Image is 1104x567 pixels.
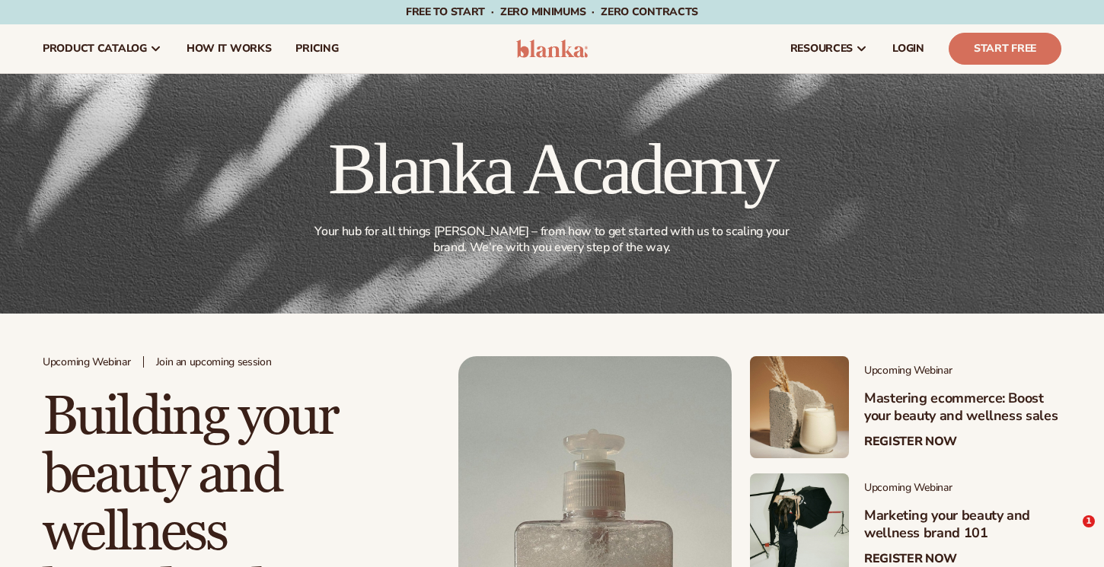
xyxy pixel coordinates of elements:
[43,43,147,55] span: product catalog
[864,435,957,449] a: Register Now
[43,356,131,369] span: Upcoming Webinar
[516,40,589,58] img: logo
[864,390,1061,425] h3: Mastering ecommerce: Boost your beauty and wellness sales
[778,24,880,73] a: resources
[1051,515,1088,552] iframe: Intercom live chat
[156,356,272,369] span: Join an upcoming session
[406,5,698,19] span: Free to start · ZERO minimums · ZERO contracts
[309,224,795,256] p: Your hub for all things [PERSON_NAME] – from how to get started with us to scaling your brand. We...
[864,552,957,566] a: Register Now
[30,24,174,73] a: product catalog
[790,43,853,55] span: resources
[864,482,1061,495] span: Upcoming Webinar
[295,43,338,55] span: pricing
[892,43,924,55] span: LOGIN
[1083,515,1095,527] span: 1
[174,24,284,73] a: How It Works
[880,24,936,73] a: LOGIN
[949,33,1061,65] a: Start Free
[283,24,350,73] a: pricing
[306,132,798,205] h1: Blanka Academy
[864,507,1061,543] h3: Marketing your beauty and wellness brand 101
[864,365,1061,377] span: Upcoming Webinar
[187,43,272,55] span: How It Works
